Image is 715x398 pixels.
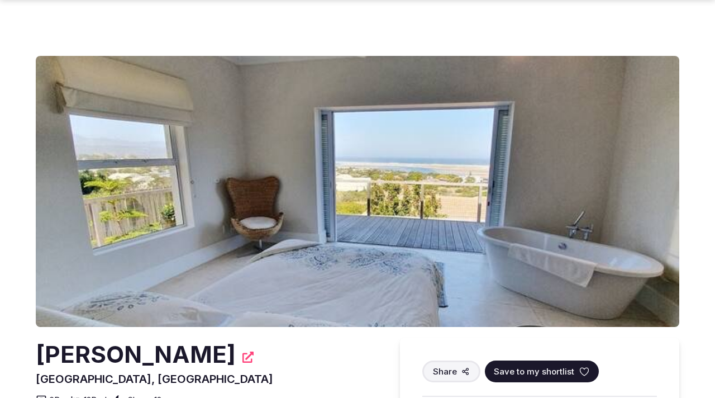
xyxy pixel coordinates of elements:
button: Save to my shortlist [485,361,599,382]
button: Share [422,361,480,382]
span: [GEOGRAPHIC_DATA], [GEOGRAPHIC_DATA] [36,372,273,386]
img: Venue cover photo [36,56,679,327]
span: Share [433,366,457,377]
h2: [PERSON_NAME] [36,338,236,371]
span: Save to my shortlist [494,366,574,377]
